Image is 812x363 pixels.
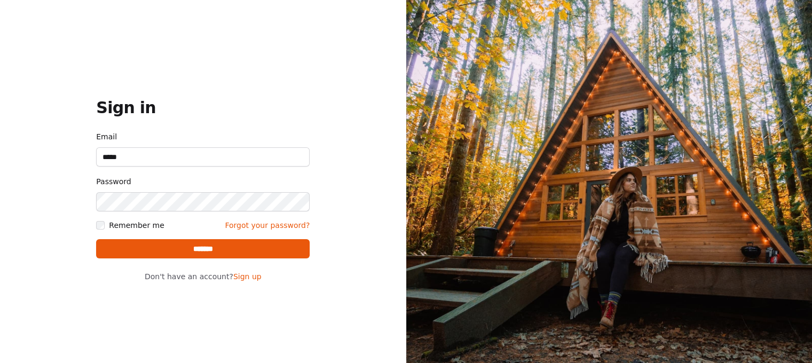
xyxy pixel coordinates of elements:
label: Email [96,130,310,143]
p: Don't have an account? [96,271,310,282]
a: Forgot your password? [225,220,310,231]
label: Remember me [109,220,164,231]
label: Password [96,175,310,188]
a: Sign up [233,272,262,281]
h1: Sign in [96,98,310,117]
